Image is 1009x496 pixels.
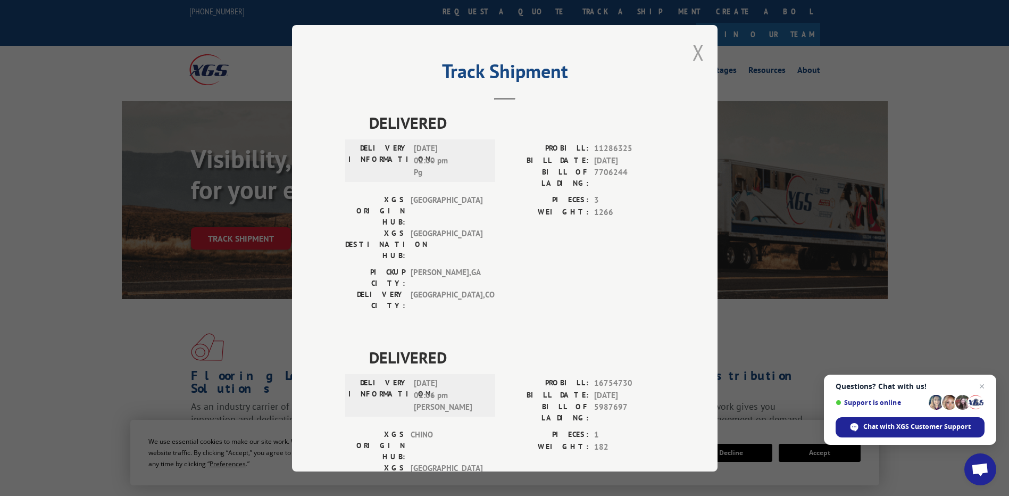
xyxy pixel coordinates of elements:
[345,64,664,84] h2: Track Shipment
[594,154,664,167] span: [DATE]
[505,401,589,424] label: BILL OF LADING:
[594,143,664,155] span: 11286325
[594,441,664,453] span: 182
[505,389,589,401] label: BILL DATE:
[348,377,408,414] label: DELIVERY INFORMATION:
[348,143,408,179] label: DELIVERY INFORMATION:
[505,206,589,218] label: WEIGHT:
[411,228,482,261] span: [GEOGRAPHIC_DATA]
[411,462,482,496] span: [GEOGRAPHIC_DATA]
[411,289,482,311] span: [GEOGRAPHIC_DATA] , CO
[345,228,405,261] label: XGS DESTINATION HUB:
[594,389,664,401] span: [DATE]
[594,167,664,189] span: 7706244
[505,377,589,390] label: PROBILL:
[411,267,482,289] span: [PERSON_NAME] , GA
[414,143,486,179] span: [DATE] 02:00 pm Pg
[345,429,405,462] label: XGS ORIGIN HUB:
[414,377,486,414] span: [DATE] 01:06 pm [PERSON_NAME]
[594,401,664,424] span: 5987697
[836,417,985,437] span: Chat with XGS Customer Support
[369,111,664,135] span: DELIVERED
[594,429,664,441] span: 1
[594,206,664,218] span: 1266
[964,453,996,485] a: Open chat
[411,429,482,462] span: CHINO
[863,422,971,432] span: Chat with XGS Customer Support
[345,194,405,228] label: XGS ORIGIN HUB:
[594,194,664,206] span: 3
[411,194,482,228] span: [GEOGRAPHIC_DATA]
[505,143,589,155] label: PROBILL:
[505,441,589,453] label: WEIGHT:
[369,345,664,369] span: DELIVERED
[505,167,589,189] label: BILL OF LADING:
[836,382,985,391] span: Questions? Chat with us!
[505,429,589,441] label: PIECES:
[505,154,589,167] label: BILL DATE:
[345,462,405,496] label: XGS DESTINATION HUB:
[505,194,589,206] label: PIECES:
[345,267,405,289] label: PICKUP CITY:
[836,399,925,407] span: Support is online
[345,289,405,311] label: DELIVERY CITY:
[693,38,704,67] button: Close modal
[594,377,664,390] span: 16754730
